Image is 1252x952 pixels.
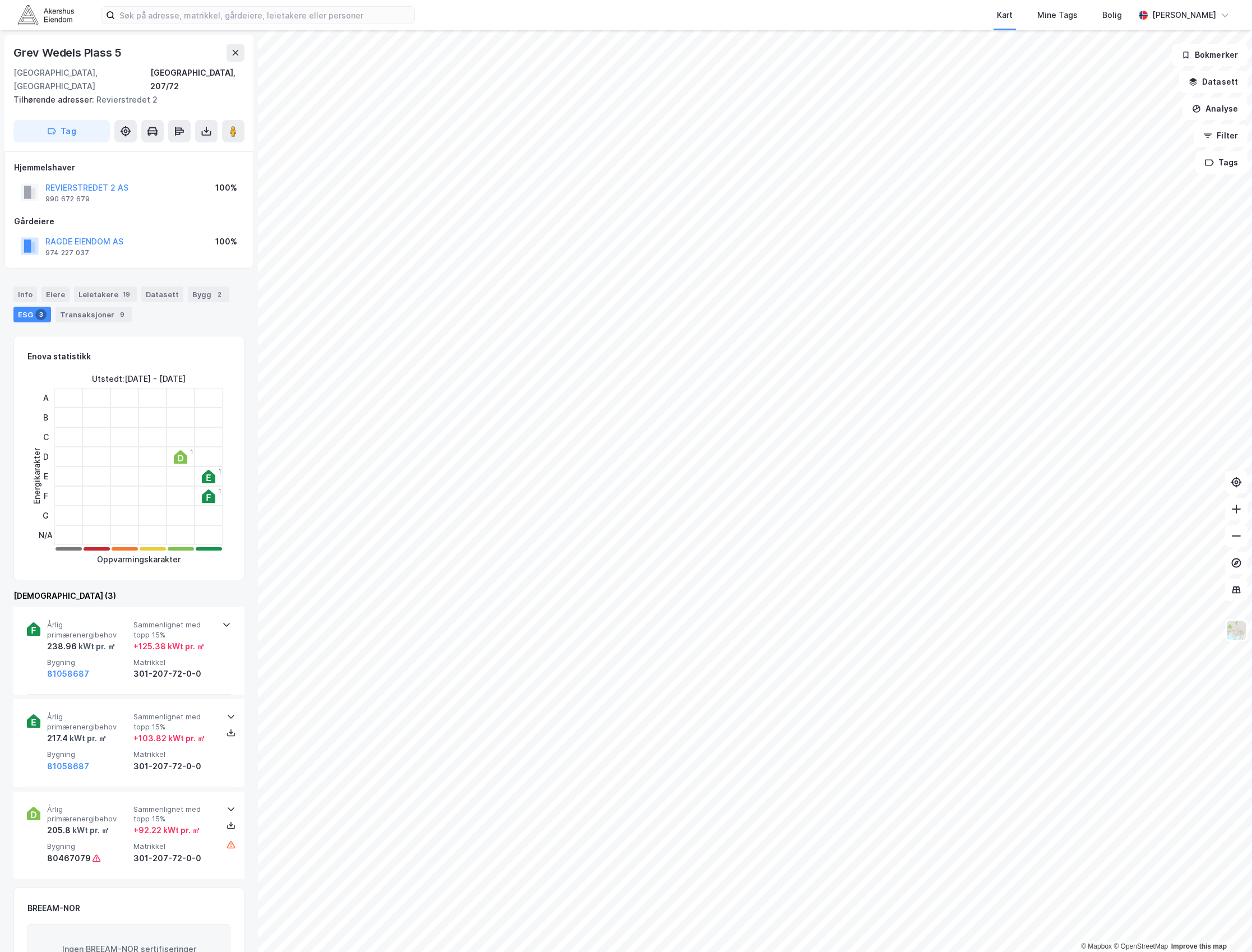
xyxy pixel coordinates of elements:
iframe: Chat Widget [1196,898,1252,952]
div: + 92.22 kWt pr. ㎡ [133,824,200,837]
span: Sammenlignet med topp 15% [133,620,215,640]
a: Mapbox [1081,942,1112,950]
div: Transaksjoner [56,307,132,322]
div: Energikarakter [30,448,44,504]
span: Årlig primærenergibehov [47,712,129,732]
div: 301-207-72-0-0 [133,852,215,865]
div: Grev Wedels Plass 5 [13,44,124,62]
div: Utstedt : [DATE] - [DATE] [92,372,186,386]
div: A [39,388,53,408]
div: + 103.82 kWt pr. ㎡ [133,732,205,745]
div: BREEAM-NOR [27,902,80,915]
div: [DEMOGRAPHIC_DATA] (3) [13,589,244,603]
div: [PERSON_NAME] [1152,8,1216,22]
div: Info [13,286,37,302]
span: Årlig primærenergibehov [47,620,129,640]
div: 238.96 [47,640,116,653]
div: Kart [997,8,1013,22]
div: Bygg [188,286,229,302]
button: Analyse [1182,98,1248,120]
span: Matrikkel [133,750,215,759]
div: Datasett [141,286,183,302]
div: Gårdeiere [14,215,244,228]
button: Bokmerker [1172,44,1248,66]
div: kWt pr. ㎡ [77,640,116,653]
div: [GEOGRAPHIC_DATA], [GEOGRAPHIC_DATA] [13,66,150,93]
span: Tilhørende adresser: [13,95,96,104]
span: Sammenlignet med topp 15% [133,805,215,824]
div: ESG [13,307,51,322]
span: Bygning [47,658,129,667]
span: Sammenlignet med topp 15% [133,712,215,732]
div: 205.8 [47,824,109,837]
div: 80467079 [47,852,91,865]
div: [GEOGRAPHIC_DATA], 207/72 [150,66,244,93]
span: Bygning [47,842,129,851]
div: Eiere [41,286,70,302]
div: 1 [218,468,221,475]
button: Tags [1195,151,1248,174]
button: 81058687 [47,760,89,773]
div: 9 [117,309,128,320]
span: Matrikkel [133,658,215,667]
div: Kontrollprogram for chat [1196,898,1252,952]
button: Tag [13,120,110,142]
div: Hjemmelshaver [14,161,244,174]
div: + 125.38 kWt pr. ㎡ [133,640,205,653]
img: akershus-eiendom-logo.9091f326c980b4bce74ccdd9f866810c.svg [18,5,74,25]
span: Matrikkel [133,842,215,851]
div: Enova statistikk [27,350,91,363]
span: Årlig primærenergibehov [47,805,129,824]
div: 3 [35,309,47,320]
div: Revierstredet 2 [13,93,235,107]
a: OpenStreetMap [1114,942,1168,950]
div: Leietakere [74,286,137,302]
button: 81058687 [47,667,89,681]
span: Bygning [47,750,129,759]
div: 301-207-72-0-0 [133,667,215,681]
div: 100% [215,235,237,248]
input: Søk på adresse, matrikkel, gårdeiere, leietakere eller personer [115,7,414,24]
div: kWt pr. ㎡ [68,732,107,745]
button: Filter [1194,124,1248,147]
img: Z [1226,620,1247,641]
div: D [39,447,53,466]
div: B [39,408,53,427]
div: F [39,486,53,506]
div: G [39,506,53,525]
div: 1 [218,488,221,495]
div: C [39,427,53,447]
div: 990 672 679 [45,195,90,204]
div: E [39,466,53,486]
div: Oppvarmingskarakter [97,553,181,566]
div: 19 [121,289,132,300]
div: 301-207-72-0-0 [133,760,215,773]
div: 2 [214,289,225,300]
div: Bolig [1102,8,1122,22]
div: Mine Tags [1037,8,1078,22]
div: kWt pr. ㎡ [71,824,109,837]
div: 1 [190,449,193,455]
button: Datasett [1179,71,1248,93]
div: 974 227 037 [45,248,89,257]
div: 100% [215,181,237,195]
div: 217.4 [47,732,107,745]
div: N/A [39,525,53,545]
a: Improve this map [1171,942,1227,950]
